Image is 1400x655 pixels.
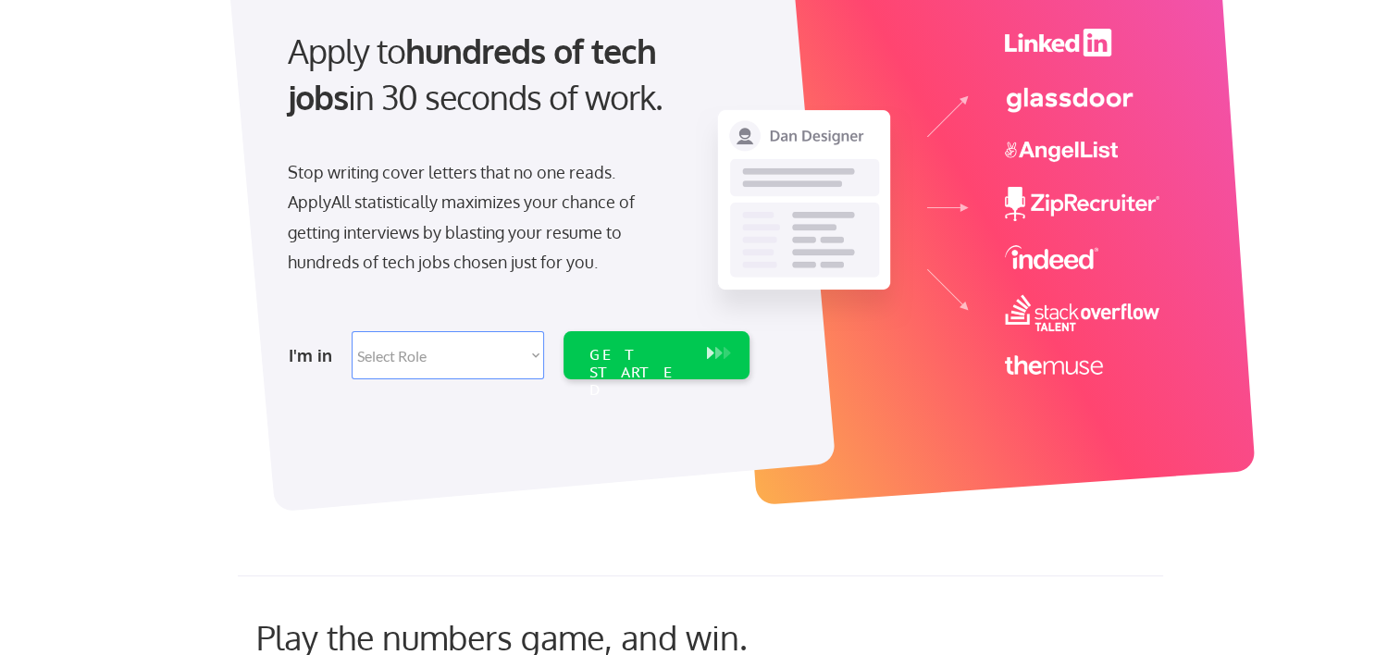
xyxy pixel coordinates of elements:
[288,28,742,121] div: Apply to in 30 seconds of work.
[288,157,668,278] div: Stop writing cover letters that no one reads. ApplyAll statistically maximizes your chance of get...
[288,30,664,117] strong: hundreds of tech jobs
[289,340,341,370] div: I'm in
[589,346,688,400] div: GET STARTED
